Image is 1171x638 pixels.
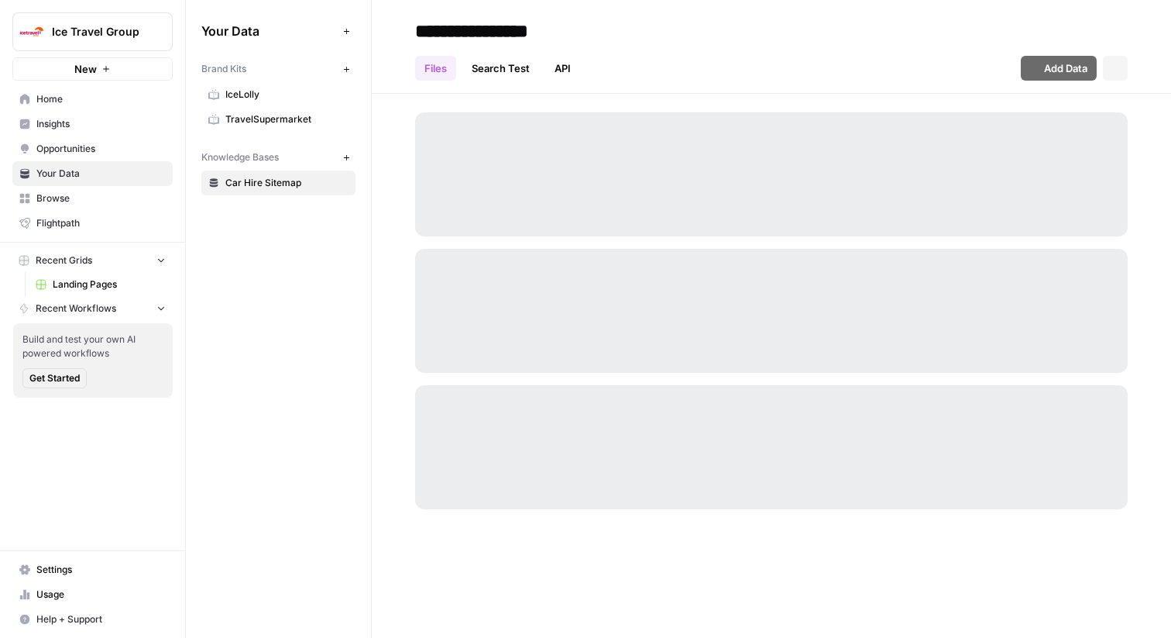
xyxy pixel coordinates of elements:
button: Get Started [22,368,87,388]
span: Car Hire Sitemap [225,176,349,190]
a: Files [415,56,456,81]
button: Recent Workflows [12,297,173,320]
span: Settings [36,563,166,577]
a: Car Hire Sitemap [201,171,355,195]
a: Your Data [12,161,173,186]
span: Browse [36,191,166,205]
span: Ice Travel Group [52,24,146,40]
a: TravelSupermarket [201,107,355,132]
span: Opportunities [36,142,166,156]
a: Insights [12,112,173,136]
a: Flightpath [12,211,173,236]
a: Usage [12,582,173,607]
button: Workspace: Ice Travel Group [12,12,173,51]
a: IceLolly [201,82,355,107]
span: Your Data [201,22,337,40]
span: Home [36,92,166,106]
a: Opportunities [12,136,173,161]
a: Settings [12,557,173,582]
button: Add Data [1021,56,1097,81]
span: Knowledge Bases [201,150,279,164]
span: TravelSupermarket [225,112,349,126]
span: Get Started [29,371,80,385]
span: New [74,61,97,77]
span: Help + Support [36,612,166,626]
a: API [545,56,580,81]
button: New [12,57,173,81]
span: IceLolly [225,88,349,102]
a: Search Test [462,56,539,81]
span: Landing Pages [53,278,166,291]
span: Recent Grids [36,253,92,267]
span: Insights [36,117,166,131]
a: Landing Pages [29,272,173,297]
span: Flightpath [36,216,166,230]
span: Your Data [36,167,166,181]
span: Build and test your own AI powered workflows [22,333,163,360]
a: Browse [12,186,173,211]
button: Recent Grids [12,249,173,272]
span: Usage [36,588,166,602]
span: Brand Kits [201,62,246,76]
span: Recent Workflows [36,302,116,316]
img: Ice Travel Group Logo [18,18,46,46]
a: Home [12,87,173,112]
span: Add Data [1044,60,1087,76]
button: Help + Support [12,607,173,632]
